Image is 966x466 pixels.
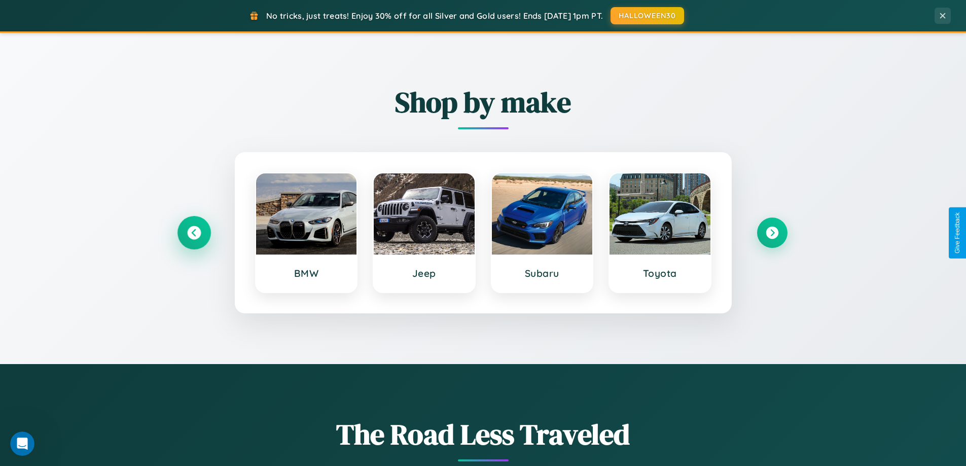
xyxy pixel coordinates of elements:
[179,415,788,454] h1: The Road Less Traveled
[954,212,961,254] div: Give Feedback
[179,83,788,122] h2: Shop by make
[384,267,464,279] h3: Jeep
[502,267,583,279] h3: Subaru
[266,11,603,21] span: No tricks, just treats! Enjoy 30% off for all Silver and Gold users! Ends [DATE] 1pm PT.
[10,432,34,456] iframe: Intercom live chat
[611,7,684,24] button: HALLOWEEN30
[266,267,347,279] h3: BMW
[620,267,700,279] h3: Toyota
